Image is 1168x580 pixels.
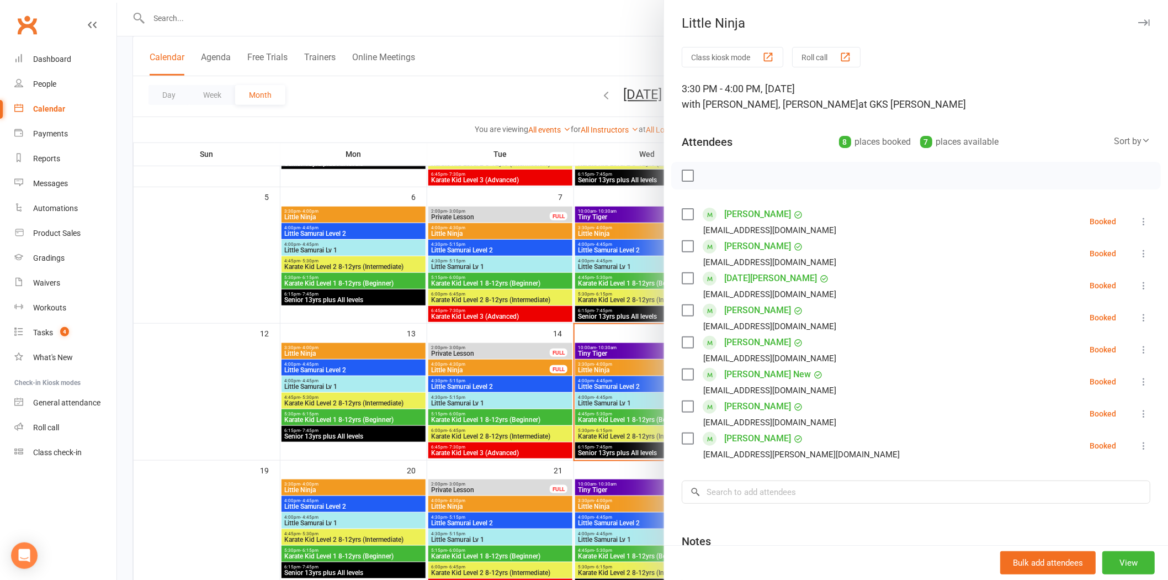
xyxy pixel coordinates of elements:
a: Product Sales [14,221,116,246]
div: Open Intercom Messenger [11,542,38,569]
div: places booked [839,134,911,150]
a: Clubworx [13,11,41,39]
a: Workouts [14,296,116,320]
div: Workouts [33,303,66,312]
a: Dashboard [14,47,116,72]
div: Calendar [33,104,65,113]
div: Little Ninja [664,15,1168,31]
a: Roll call [14,415,116,440]
div: 3:30 PM - 4:00 PM, [DATE] [682,81,1150,112]
div: Roll call [33,423,59,432]
div: [EMAIL_ADDRESS][DOMAIN_NAME] [703,287,836,302]
a: Gradings [14,246,116,271]
span: at GKS [PERSON_NAME] [858,98,966,110]
div: Booked [1090,378,1116,386]
div: Booked [1090,282,1116,289]
div: [EMAIL_ADDRESS][DOMAIN_NAME] [703,415,836,430]
a: Payments [14,122,116,146]
a: [PERSON_NAME] [724,398,791,415]
div: Booked [1090,442,1116,450]
a: Messages [14,171,116,196]
div: Payments [33,129,68,138]
a: Calendar [14,97,116,122]
a: [PERSON_NAME] [724,302,791,319]
div: Booked [1090,314,1116,321]
div: [EMAIL_ADDRESS][DOMAIN_NAME] [703,255,836,270]
a: Reports [14,146,116,171]
div: [EMAIL_ADDRESS][DOMAIN_NAME] [703,351,836,366]
a: Tasks 4 [14,320,116,345]
a: Waivers [14,271,116,296]
div: [EMAIL_ADDRESS][DOMAIN_NAME] [703,223,836,238]
div: Class check-in [33,448,82,457]
a: [PERSON_NAME] [724,238,791,255]
div: Booked [1090,410,1116,418]
span: with [PERSON_NAME], [PERSON_NAME] [682,98,858,110]
div: Booked [1090,250,1116,257]
div: Dashboard [33,55,71,64]
a: General attendance kiosk mode [14,391,116,415]
div: Notes [682,534,711,549]
div: Reports [33,154,60,163]
div: Booked [1090,218,1116,225]
span: 4 [60,327,69,336]
div: General attendance [33,398,100,407]
a: [DATE][PERSON_NAME] [724,270,817,287]
div: Messages [33,179,68,188]
input: Search to add attendees [682,481,1150,504]
a: Class kiosk mode [14,440,116,465]
a: [PERSON_NAME] [724,205,791,223]
a: [PERSON_NAME] New [724,366,811,383]
div: [EMAIL_ADDRESS][DOMAIN_NAME] [703,383,836,398]
div: 7 [920,136,932,148]
div: Waivers [33,278,60,287]
div: Tasks [33,328,53,337]
div: Automations [33,204,78,213]
button: Roll call [792,47,861,67]
a: [PERSON_NAME] [724,430,791,447]
a: Automations [14,196,116,221]
button: Class kiosk mode [682,47,783,67]
a: People [14,72,116,97]
div: Gradings [33,254,65,262]
div: What's New [33,353,73,362]
div: Booked [1090,346,1116,354]
div: Product Sales [33,229,81,238]
a: [PERSON_NAME] [724,334,791,351]
div: 8 [839,136,851,148]
a: What's New [14,345,116,370]
div: [EMAIL_ADDRESS][PERSON_NAME][DOMAIN_NAME] [703,447,900,462]
button: View [1102,551,1155,574]
div: People [33,80,56,88]
div: [EMAIL_ADDRESS][DOMAIN_NAME] [703,319,836,334]
button: Bulk add attendees [1000,551,1096,574]
div: Attendees [682,134,732,150]
div: Sort by [1114,134,1150,149]
div: places available [920,134,999,150]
